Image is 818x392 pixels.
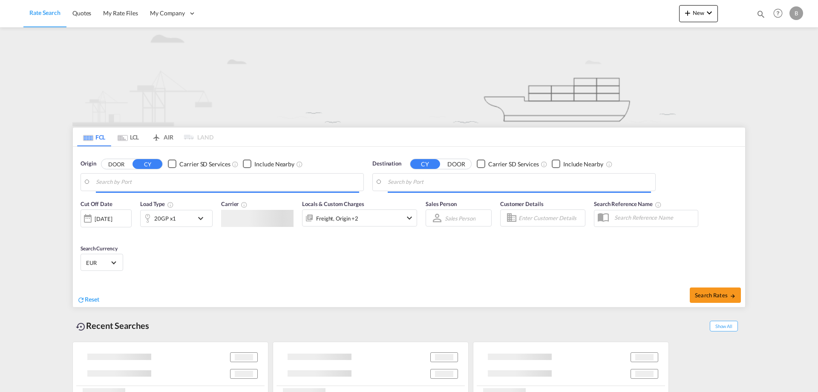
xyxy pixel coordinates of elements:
[85,296,99,303] span: Reset
[179,160,230,168] div: Carrier SD Services
[29,9,60,16] span: Rate Search
[168,160,230,168] md-checkbox: Checkbox No Ink
[690,287,741,303] button: Search Ratesicon-arrow-right
[145,128,179,146] md-tab-item: AIR
[81,245,118,252] span: Search Currency
[500,200,543,207] span: Customer Details
[81,160,96,168] span: Origin
[756,9,766,19] md-icon: icon-magnify
[410,159,440,169] button: CY
[72,27,746,126] img: new-FCL.png
[111,128,145,146] md-tab-item: LCL
[154,212,176,224] div: 20GP x1
[679,5,718,22] button: icon-plus 400-fgNewicon-chevron-down
[86,259,110,267] span: EUR
[518,212,582,224] input: Enter Customer Details
[140,210,213,227] div: 20GP x1icon-chevron-down
[140,200,174,207] span: Load Type
[771,6,789,21] div: Help
[610,211,698,224] input: Search Reference Name
[756,9,766,22] div: icon-magnify
[695,292,736,299] span: Search Rates
[789,6,803,20] div: B
[232,161,239,168] md-icon: Unchecked: Search for CY (Container Yard) services for all selected carriers.Checked : Search for...
[77,128,111,146] md-tab-item: FCL
[196,213,210,224] md-icon: icon-chevron-down
[72,316,153,335] div: Recent Searches
[101,159,131,169] button: DOOR
[372,160,401,168] span: Destination
[552,160,603,168] md-checkbox: Checkbox No Ink
[296,161,303,168] md-icon: Unchecked: Ignores neighbouring ports when fetching rates.Checked : Includes neighbouring ports w...
[85,256,118,269] md-select: Select Currency: € EUREuro
[771,6,785,20] span: Help
[541,161,547,168] md-icon: Unchecked: Search for CY (Container Yard) services for all selected carriers.Checked : Search for...
[150,9,185,17] span: My Company
[302,209,417,226] div: Freight Origin Destination Factory Stuffingicon-chevron-down
[683,9,714,16] span: New
[606,161,613,168] md-icon: Unchecked: Ignores neighbouring ports when fetching rates.Checked : Includes neighbouring ports w...
[710,321,738,331] span: Show All
[388,176,651,189] input: Search by Port
[477,160,539,168] md-checkbox: Checkbox No Ink
[655,201,662,208] md-icon: Your search will be saved by the below given name
[77,296,85,304] md-icon: icon-refresh
[167,201,174,208] md-icon: icon-information-outline
[444,212,476,224] md-select: Sales Person
[76,322,86,332] md-icon: icon-backup-restore
[72,9,91,17] span: Quotes
[103,9,138,17] span: My Rate Files
[221,200,248,207] span: Carrier
[441,159,471,169] button: DOOR
[730,293,736,299] md-icon: icon-arrow-right
[77,128,213,146] md-pagination-wrapper: Use the left and right arrow keys to navigate between tabs
[95,215,112,223] div: [DATE]
[254,160,294,168] div: Include Nearby
[73,147,745,307] div: Origin DOOR CY Checkbox No InkUnchecked: Search for CY (Container Yard) services for all selected...
[316,212,358,224] div: Freight Origin Destination Factory Stuffing
[488,160,539,168] div: Carrier SD Services
[594,200,662,207] span: Search Reference Name
[683,8,693,18] md-icon: icon-plus 400-fg
[81,226,87,238] md-datepicker: Select
[241,201,248,208] md-icon: The selected Trucker/Carrierwill be displayed in the rate results If the rates are from another f...
[704,8,714,18] md-icon: icon-chevron-down
[77,295,99,305] div: icon-refreshReset
[426,200,457,207] span: Sales Person
[132,159,162,169] button: CY
[151,132,161,139] md-icon: icon-airplane
[302,200,364,207] span: Locals & Custom Charges
[404,213,415,223] md-icon: icon-chevron-down
[96,176,359,189] input: Search by Port
[81,209,132,227] div: [DATE]
[81,200,112,207] span: Cut Off Date
[563,160,603,168] div: Include Nearby
[243,160,294,168] md-checkbox: Checkbox No Ink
